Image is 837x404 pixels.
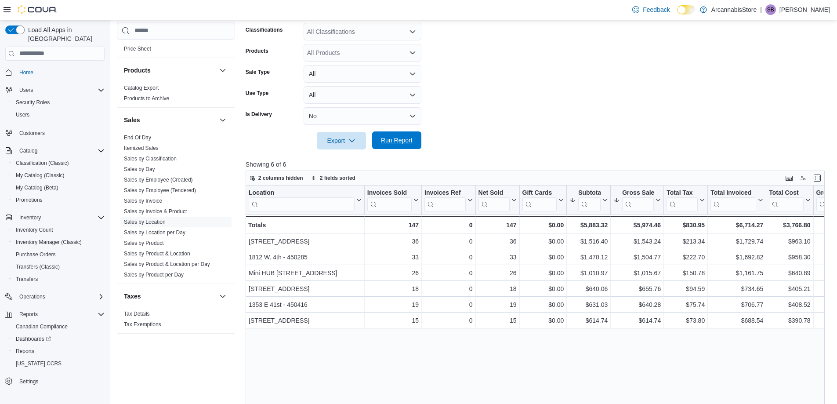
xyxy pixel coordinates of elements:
div: $0.00 [522,252,564,262]
span: My Catalog (Classic) [12,170,105,181]
button: Inventory Manager (Classic) [9,236,108,248]
span: Home [19,69,33,76]
h3: Sales [124,116,140,124]
a: Sales by Classification [124,156,177,162]
span: Users [16,111,29,118]
h3: Products [124,66,151,75]
a: Dashboards [9,333,108,345]
div: $75.74 [667,299,705,310]
a: Reports [12,346,38,357]
a: Sales by Invoice [124,198,162,204]
button: Sales [217,115,228,125]
div: $1,516.40 [569,236,608,247]
div: 147 [367,220,419,230]
div: 26 [367,268,419,278]
a: Transfers [12,274,41,284]
span: Classification (Classic) [12,158,105,168]
span: Home [16,67,105,78]
div: 0 [424,236,472,247]
a: Tax Exemptions [124,321,161,328]
button: [US_STATE] CCRS [9,357,108,370]
a: Products to Archive [124,95,169,102]
label: Is Delivery [246,111,272,118]
button: Customers [2,126,108,139]
a: End Of Day [124,135,151,141]
div: $213.34 [667,236,705,247]
a: Canadian Compliance [12,321,71,332]
span: My Catalog (Classic) [16,172,65,179]
div: $1,504.77 [613,252,661,262]
div: Gross Sales [622,189,654,211]
div: $0.00 [522,299,564,310]
span: Inventory Manager (Classic) [12,237,105,247]
span: Sales by Location per Day [124,229,185,236]
span: Purchase Orders [16,251,56,258]
div: 15 [478,315,516,326]
span: Canadian Compliance [12,321,105,332]
span: Inventory Count [16,226,53,233]
button: Home [2,66,108,79]
a: Feedback [629,1,673,18]
div: Gift Cards [522,189,557,197]
div: 26 [478,268,516,278]
div: $1,015.67 [613,268,661,278]
div: [STREET_ADDRESS] [249,315,362,326]
div: 36 [478,236,516,247]
button: Taxes [217,291,228,302]
button: Reports [9,345,108,357]
a: Classification (Classic) [12,158,72,168]
div: Shawn Bergman [765,4,776,15]
img: Cova [18,5,57,14]
span: Tax Details [124,310,150,317]
span: Users [12,109,105,120]
span: Load All Apps in [GEOGRAPHIC_DATA] [25,25,105,43]
button: Gross Sales [613,189,661,211]
div: $1,161.75 [710,268,763,278]
div: Invoices Sold [367,189,412,197]
span: Sales by Product [124,240,164,247]
div: 0 [424,220,472,230]
button: Promotions [9,194,108,206]
div: $614.74 [569,315,608,326]
div: Total Tax [667,189,698,211]
a: Catalog Export [124,85,159,91]
span: Sales by Product & Location per Day [124,261,210,268]
div: 18 [478,284,516,294]
button: Open list of options [409,28,416,35]
div: $1,010.97 [569,268,608,278]
span: Sales by Employee (Created) [124,176,193,183]
button: Inventory Count [9,224,108,236]
button: Catalog [16,146,41,156]
span: Operations [19,293,45,300]
span: Sales by Invoice & Product [124,208,187,215]
button: Purchase Orders [9,248,108,261]
span: Customers [19,130,45,137]
div: Total Tax [667,189,698,197]
a: Security Roles [12,97,53,108]
button: Operations [2,291,108,303]
span: Security Roles [16,99,50,106]
div: 19 [367,299,419,310]
a: Sales by Product & Location per Day [124,261,210,267]
span: Promotions [16,197,43,204]
h3: Taxes [124,292,141,301]
button: Products [124,66,216,75]
div: $73.80 [667,315,705,326]
span: Classification (Classic) [16,160,69,167]
button: Gift Cards [522,189,564,211]
button: Reports [2,308,108,320]
span: Users [16,85,105,95]
span: Canadian Compliance [16,323,68,330]
span: Purchase Orders [12,249,105,260]
a: Sales by Location [124,219,166,225]
button: Run Report [372,131,421,149]
span: Run Report [381,136,413,145]
div: 0 [424,315,472,326]
div: 0 [424,299,472,310]
button: Keyboard shortcuts [784,173,794,183]
label: Sale Type [246,69,270,76]
span: 2 columns hidden [258,175,303,182]
span: Washington CCRS [12,358,105,369]
button: Transfers (Classic) [9,261,108,273]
